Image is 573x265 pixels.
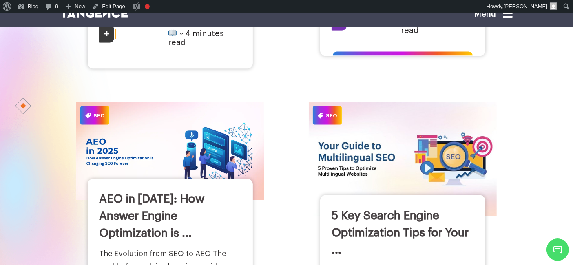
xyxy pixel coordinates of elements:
span: minutes read [401,18,456,35]
span: SEO [313,106,342,125]
span: minutes read [168,30,224,47]
img: Category Icon [318,113,323,119]
span: 4 [185,30,190,38]
img: 📖 [168,29,177,37]
a: AEO in [DATE]: How Answer Engine Optimization is ... [99,193,204,239]
img: Category Icon [85,113,91,119]
img: logo SVG [60,9,128,18]
span: Chat Widget [546,238,569,261]
img: AEO in 2025: How Answer Engine Optimization is Changing SEO Forever [76,102,264,200]
a: 5 Key Search Engine Optimization Tips for Your ... [332,210,469,256]
span: ~ [179,30,183,38]
img: 5 Key Search Engine Optimization Tips for Your Multilingual Website [309,102,497,216]
div: Focus keyphrase not set [145,4,150,9]
span: SEO [80,106,109,125]
span: [PERSON_NAME] [504,3,547,9]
